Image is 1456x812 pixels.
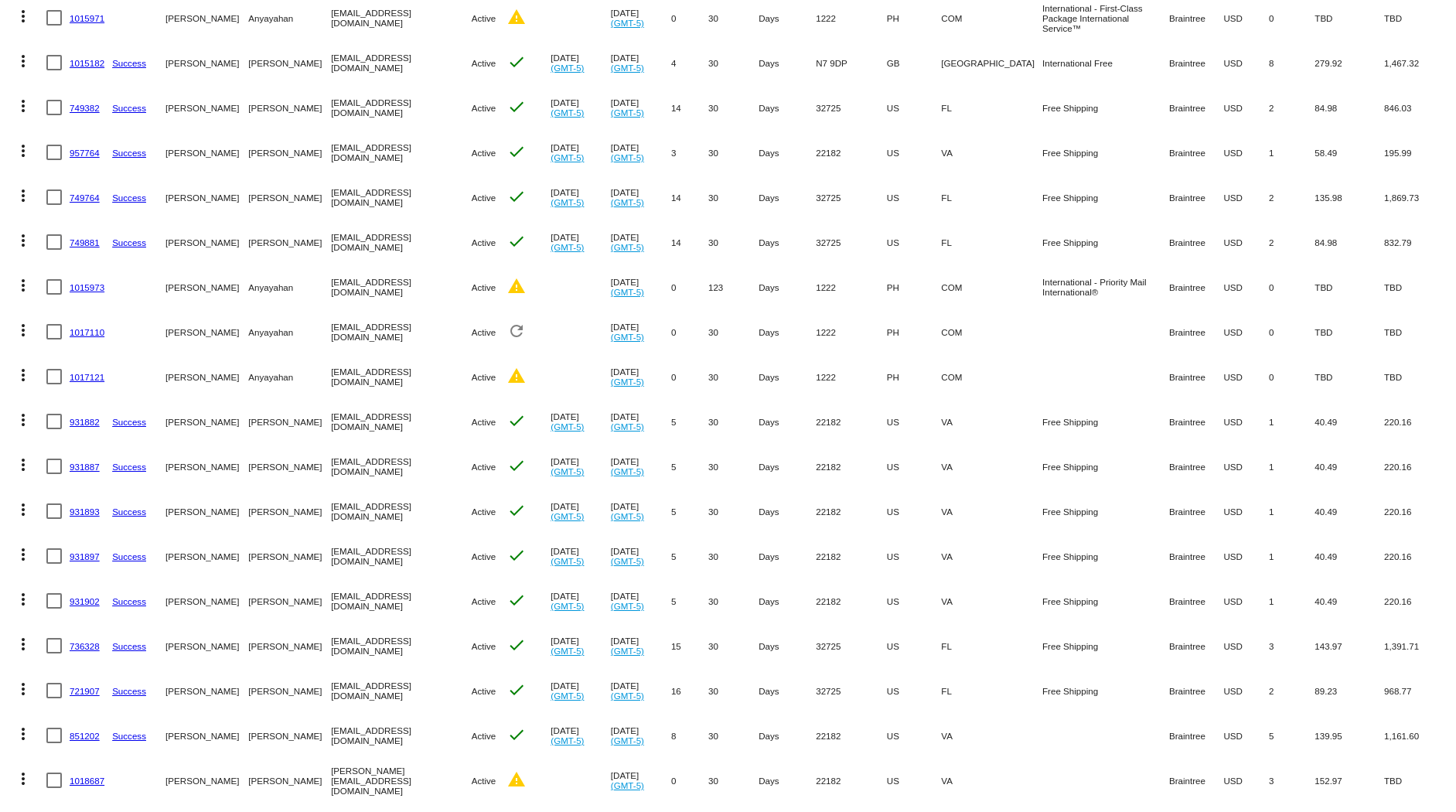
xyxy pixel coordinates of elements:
[759,40,816,85] mat-cell: Days
[1042,399,1169,444] mat-cell: Free Shipping
[1314,130,1384,175] mat-cell: 58.49
[759,130,816,175] mat-cell: Days
[14,545,32,564] mat-icon: more_vert
[941,399,1042,444] mat-cell: VA
[887,264,942,309] mat-cell: PH
[165,220,248,264] mat-cell: [PERSON_NAME]
[671,40,708,85] mat-cell: 4
[816,130,887,175] mat-cell: 22182
[1314,309,1384,354] mat-cell: TBD
[1269,578,1314,623] mat-cell: 1
[887,309,942,354] mat-cell: PH
[671,578,708,623] mat-cell: 5
[165,534,248,578] mat-cell: [PERSON_NAME]
[759,220,816,264] mat-cell: Days
[941,175,1042,220] mat-cell: FL
[112,148,146,158] a: Success
[1042,534,1169,578] mat-cell: Free Shipping
[331,220,472,264] mat-cell: [EMAIL_ADDRESS][DOMAIN_NAME]
[887,354,942,399] mat-cell: PH
[112,551,146,561] a: Success
[331,40,472,85] mat-cell: [EMAIL_ADDRESS][DOMAIN_NAME]
[70,507,100,517] a: 931893
[1042,85,1169,130] mat-cell: Free Shipping
[671,534,708,578] mat-cell: 5
[1042,175,1169,220] mat-cell: Free Shipping
[1384,399,1448,444] mat-cell: 220.16
[1169,399,1224,444] mat-cell: Braintree
[1223,354,1269,399] mat-cell: USD
[112,58,146,68] a: Success
[1169,489,1224,534] mat-cell: Braintree
[816,399,887,444] mat-cell: 22182
[1169,220,1224,264] mat-cell: Braintree
[70,282,104,292] a: 1015973
[671,175,708,220] mat-cell: 14
[611,309,671,354] mat-cell: [DATE]
[165,40,248,85] mat-cell: [PERSON_NAME]
[14,97,32,115] mat-icon: more_vert
[816,534,887,578] mat-cell: 22182
[611,18,644,28] a: (GMT-5)
[611,421,644,432] a: (GMT-5)
[331,399,472,444] mat-cell: [EMAIL_ADDRESS][DOMAIN_NAME]
[708,175,759,220] mat-cell: 30
[331,130,472,175] mat-cell: [EMAIL_ADDRESS][DOMAIN_NAME]
[816,354,887,399] mat-cell: 1222
[759,578,816,623] mat-cell: Days
[887,85,942,130] mat-cell: US
[112,103,146,113] a: Success
[887,578,942,623] mat-cell: US
[165,489,248,534] mat-cell: [PERSON_NAME]
[1314,220,1384,264] mat-cell: 84.98
[671,399,708,444] mat-cell: 5
[708,354,759,399] mat-cell: 30
[671,444,708,489] mat-cell: 5
[1384,130,1448,175] mat-cell: 195.99
[1169,175,1224,220] mat-cell: Braintree
[14,52,32,70] mat-icon: more_vert
[1314,264,1384,309] mat-cell: TBD
[551,220,611,264] mat-cell: [DATE]
[1223,399,1269,444] mat-cell: USD
[611,107,644,118] a: (GMT-5)
[14,500,32,519] mat-icon: more_vert
[1223,309,1269,354] mat-cell: USD
[14,7,32,26] mat-icon: more_vert
[1223,489,1269,534] mat-cell: USD
[248,264,331,309] mat-cell: Anyayahan
[1384,85,1448,130] mat-cell: 846.03
[1314,354,1384,399] mat-cell: TBD
[759,534,816,578] mat-cell: Days
[551,197,584,207] a: (GMT-5)
[708,85,759,130] mat-cell: 30
[941,354,1042,399] mat-cell: COM
[1269,354,1314,399] mat-cell: 0
[331,175,472,220] mat-cell: [EMAIL_ADDRESS][DOMAIN_NAME]
[70,417,100,427] a: 931882
[1169,85,1224,130] mat-cell: Braintree
[759,309,816,354] mat-cell: Days
[671,220,708,264] mat-cell: 14
[1042,489,1169,534] mat-cell: Free Shipping
[1269,220,1314,264] mat-cell: 2
[1042,578,1169,623] mat-cell: Free Shipping
[611,175,671,220] mat-cell: [DATE]
[1314,175,1384,220] mat-cell: 135.98
[248,623,331,668] mat-cell: [PERSON_NAME]
[551,601,584,611] a: (GMT-5)
[551,511,584,521] a: (GMT-5)
[1223,85,1269,130] mat-cell: USD
[887,489,942,534] mat-cell: US
[941,40,1042,85] mat-cell: [GEOGRAPHIC_DATA]
[1314,399,1384,444] mat-cell: 40.49
[14,590,32,609] mat-icon: more_vert
[708,444,759,489] mat-cell: 30
[611,399,671,444] mat-cell: [DATE]
[1269,264,1314,309] mat-cell: 0
[248,354,331,399] mat-cell: Anyayahan
[708,399,759,444] mat-cell: 30
[112,417,146,427] a: Success
[551,85,611,130] mat-cell: [DATE]
[14,231,32,250] mat-icon: more_vert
